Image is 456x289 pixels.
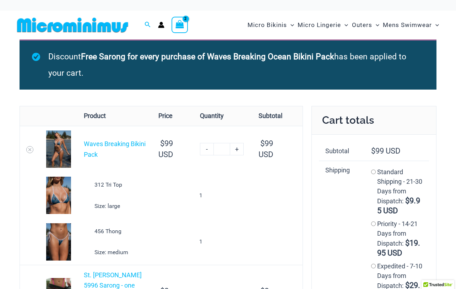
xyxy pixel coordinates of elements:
[405,239,409,247] span: $
[352,16,372,34] span: Outers
[350,14,381,36] a: OutersMenu ToggleMenu Toggle
[405,196,409,205] span: $
[194,106,252,126] th: Quantity
[84,140,146,158] a: Waves Breaking Bikini Pack
[259,139,273,159] bdi: 99 USD
[432,16,439,34] span: Menu Toggle
[77,106,152,126] th: Product
[230,143,244,155] a: +
[152,106,194,126] th: Price
[381,14,441,36] a: Mens SwimwearMenu ToggleMenu Toggle
[145,21,151,30] a: Search icon link
[260,139,265,148] span: $
[246,14,296,36] a: Micro BikinisMenu ToggleMenu Toggle
[172,17,188,33] a: View Shopping Cart, 2 items
[377,239,420,257] bdi: 19.95 USD
[194,219,252,265] td: 1
[245,13,442,37] nav: Site Navigation
[377,168,422,215] label: Standard Shipping - 21-30 Days from Dispatch:
[94,201,106,212] dt: Size:
[46,223,71,261] img: Waves Breaking Ocean 456 Bottom 02
[383,16,432,34] span: Mens Swimwear
[371,146,375,155] span: $
[94,226,147,237] div: 456 Thong
[248,16,287,34] span: Micro Bikinis
[298,16,341,34] span: Micro Lingerie
[371,146,400,155] bdi: 99 USD
[312,106,436,135] h2: Cart totals
[46,130,71,168] img: Waves Breaking Ocean 312 Top 456 Bottom 08
[26,146,33,153] a: Remove Waves Breaking Bikini Pack from cart
[213,143,230,155] input: Product quantity
[160,139,164,148] span: $
[46,177,71,214] img: Waves Breaking Ocean 312 Top 01
[377,196,420,215] bdi: 9.95 USD
[200,143,213,155] a: -
[94,180,147,190] div: 312 Tri Top
[94,201,147,212] p: large
[341,16,348,34] span: Menu Toggle
[158,22,164,28] a: Account icon link
[296,14,350,36] a: Micro LingerieMenu ToggleMenu Toggle
[20,39,436,90] div: Discount has been applied to your cart.
[377,220,420,257] label: Priority - 14-21 Days from Dispatch:
[158,139,173,159] bdi: 99 USD
[319,142,363,161] th: Subtotal
[252,106,303,126] th: Subtotal
[372,16,379,34] span: Menu Toggle
[81,52,334,61] strong: Free Sarong for every purchase of Waves Breaking Ocean Bikini Pack
[194,172,252,219] td: 1
[287,16,294,34] span: Menu Toggle
[14,17,131,33] img: MM SHOP LOGO FLAT
[94,247,106,258] dt: Size:
[94,247,147,258] p: medium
